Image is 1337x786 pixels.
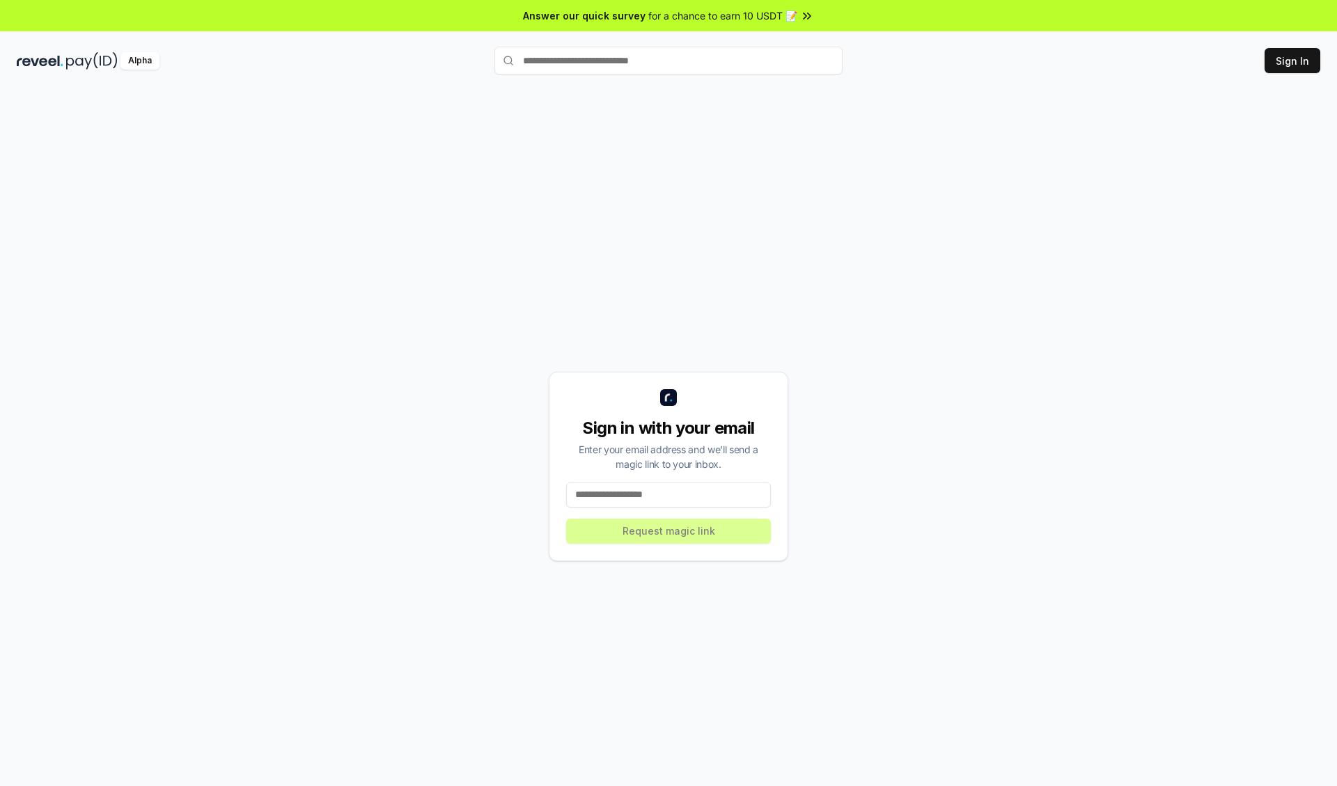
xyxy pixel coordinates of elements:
div: Sign in with your email [566,417,771,439]
img: pay_id [66,52,118,70]
span: for a chance to earn 10 USDT 📝 [648,8,797,23]
div: Enter your email address and we’ll send a magic link to your inbox. [566,442,771,471]
span: Answer our quick survey [523,8,646,23]
img: reveel_dark [17,52,63,70]
img: logo_small [660,389,677,406]
button: Sign In [1265,48,1320,73]
div: Alpha [120,52,159,70]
